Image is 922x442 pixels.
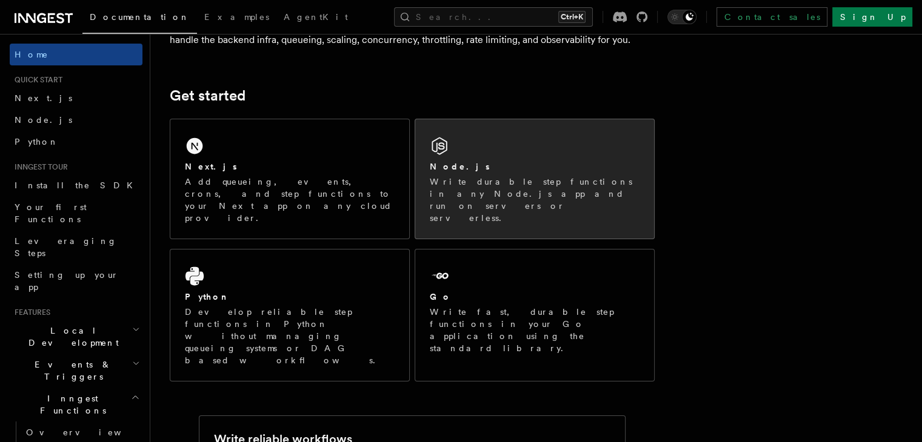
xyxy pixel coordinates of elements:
[394,7,593,27] button: Search...Ctrl+K
[10,308,50,317] span: Features
[284,12,348,22] span: AgentKit
[415,249,655,381] a: GoWrite fast, durable step functions in your Go application using the standard library.
[82,4,197,34] a: Documentation
[276,4,355,33] a: AgentKit
[10,354,142,388] button: Events & Triggers
[10,87,142,109] a: Next.js
[15,270,119,292] span: Setting up your app
[10,325,132,349] span: Local Development
[415,119,655,239] a: Node.jsWrite durable step functions in any Node.js app and run on servers or serverless.
[10,392,131,417] span: Inngest Functions
[170,249,410,381] a: PythonDevelop reliable step functions in Python without managing queueing systems or DAG based wo...
[204,12,269,22] span: Examples
[185,176,395,224] p: Add queueing, events, crons, and step functions to your Next app on any cloud provider.
[667,10,697,24] button: Toggle dark mode
[717,7,827,27] a: Contact sales
[10,320,142,354] button: Local Development
[10,264,142,298] a: Setting up your app
[90,12,190,22] span: Documentation
[26,427,151,437] span: Overview
[15,202,87,224] span: Your first Functions
[185,306,395,366] p: Develop reliable step functions in Python without managing queueing systems or DAG based workflows.
[15,115,72,125] span: Node.js
[430,176,640,224] p: Write durable step functions in any Node.js app and run on servers or serverless.
[10,174,142,196] a: Install the SDK
[15,236,117,258] span: Leveraging Steps
[15,48,48,61] span: Home
[10,109,142,131] a: Node.js
[10,230,142,264] a: Leveraging Steps
[430,306,640,354] p: Write fast, durable step functions in your Go application using the standard library.
[170,119,410,239] a: Next.jsAdd queueing, events, crons, and step functions to your Next app on any cloud provider.
[430,291,452,303] h2: Go
[15,180,140,190] span: Install the SDK
[10,196,142,230] a: Your first Functions
[15,137,59,147] span: Python
[170,87,246,104] a: Get started
[15,93,72,103] span: Next.js
[832,7,912,27] a: Sign Up
[10,388,142,421] button: Inngest Functions
[10,162,68,172] span: Inngest tour
[197,4,276,33] a: Examples
[185,160,237,173] h2: Next.js
[10,358,132,383] span: Events & Triggers
[558,11,586,23] kbd: Ctrl+K
[430,160,490,173] h2: Node.js
[10,131,142,153] a: Python
[10,44,142,65] a: Home
[10,75,62,85] span: Quick start
[185,291,230,303] h2: Python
